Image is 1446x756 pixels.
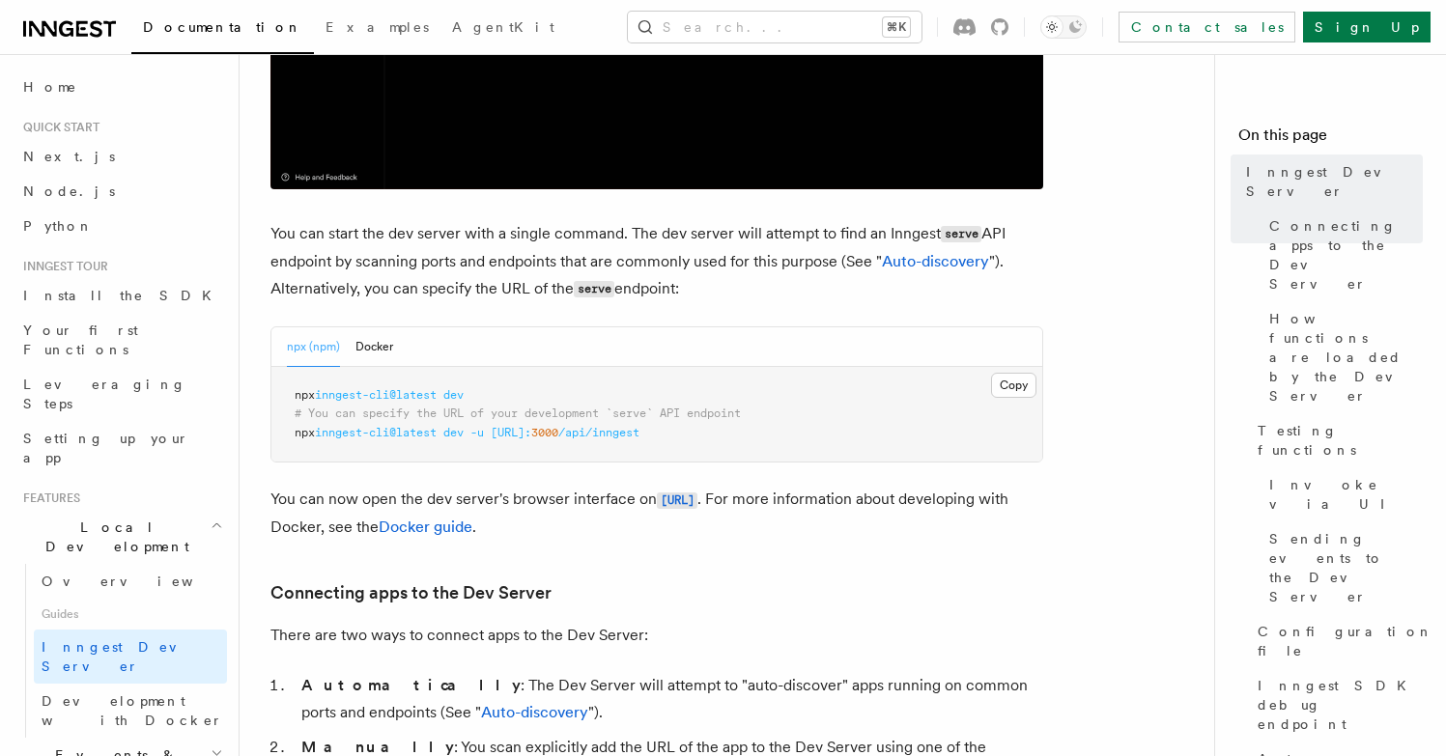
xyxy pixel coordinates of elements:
[15,278,227,313] a: Install the SDK
[315,388,437,402] span: inngest-cli@latest
[131,6,314,54] a: Documentation
[1269,309,1423,406] span: How functions are loaded by the Dev Server
[470,426,484,439] span: -u
[628,12,921,42] button: Search...⌘K
[15,490,80,506] span: Features
[23,77,77,97] span: Home
[23,377,186,411] span: Leveraging Steps
[15,564,227,738] div: Local Development
[1269,529,1423,606] span: Sending events to the Dev Server
[1250,668,1423,742] a: Inngest SDK debug endpoint
[287,327,340,367] button: npx (npm)
[1258,421,1423,460] span: Testing functions
[295,406,741,420] span: # You can specify the URL of your development `serve` API endpoint
[270,486,1043,541] p: You can now open the dev server's browser interface on . For more information about developing wi...
[531,426,558,439] span: 3000
[991,373,1036,398] button: Copy
[296,672,1043,726] li: : The Dev Server will attempt to "auto-discover" apps running on common ports and endpoints (See ...
[270,579,552,606] a: Connecting apps to the Dev Server
[1262,301,1423,413] a: How functions are loaded by the Dev Server
[1262,209,1423,301] a: Connecting apps to the Dev Server
[1262,521,1423,614] a: Sending events to the Dev Server
[23,183,115,199] span: Node.js
[15,421,227,475] a: Setting up your app
[1250,413,1423,467] a: Testing functions
[443,388,464,402] span: dev
[941,226,981,242] code: serve
[301,676,521,694] strong: Automatically
[42,693,223,728] span: Development with Docker
[270,622,1043,649] p: There are two ways to connect apps to the Dev Server:
[15,174,227,209] a: Node.js
[34,684,227,738] a: Development with Docker
[355,327,393,367] button: Docker
[34,630,227,684] a: Inngest Dev Server
[23,288,223,303] span: Install the SDK
[574,281,614,297] code: serve
[42,574,241,589] span: Overview
[15,259,108,274] span: Inngest tour
[143,19,302,35] span: Documentation
[657,492,697,509] code: [URL]
[15,518,211,556] span: Local Development
[15,70,227,104] a: Home
[1258,676,1423,734] span: Inngest SDK debug endpoint
[1119,12,1295,42] a: Contact sales
[42,639,207,674] span: Inngest Dev Server
[1238,154,1423,209] a: Inngest Dev Server
[491,426,531,439] span: [URL]:
[1040,15,1087,39] button: Toggle dark mode
[882,252,989,270] a: Auto-discovery
[1238,124,1423,154] h4: On this page
[34,564,227,599] a: Overview
[315,426,437,439] span: inngest-cli@latest
[1246,162,1423,201] span: Inngest Dev Server
[481,703,588,721] a: Auto-discovery
[15,209,227,243] a: Python
[23,431,189,465] span: Setting up your app
[1258,622,1433,660] span: Configuration file
[379,518,472,536] a: Docker guide
[23,322,138,357] span: Your first Functions
[15,313,227,367] a: Your first Functions
[301,738,454,756] strong: Manually
[314,6,440,52] a: Examples
[326,19,429,35] span: Examples
[15,120,99,135] span: Quick start
[295,426,315,439] span: npx
[34,599,227,630] span: Guides
[657,490,697,508] a: [URL]
[452,19,554,35] span: AgentKit
[23,149,115,164] span: Next.js
[295,388,315,402] span: npx
[1269,475,1423,514] span: Invoke via UI
[883,17,910,37] kbd: ⌘K
[1250,614,1423,668] a: Configuration file
[15,139,227,174] a: Next.js
[270,220,1043,303] p: You can start the dev server with a single command. The dev server will attempt to find an Innges...
[1262,467,1423,521] a: Invoke via UI
[15,510,227,564] button: Local Development
[1303,12,1431,42] a: Sign Up
[23,218,94,234] span: Python
[1269,216,1423,294] span: Connecting apps to the Dev Server
[443,426,464,439] span: dev
[558,426,639,439] span: /api/inngest
[440,6,566,52] a: AgentKit
[15,367,227,421] a: Leveraging Steps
